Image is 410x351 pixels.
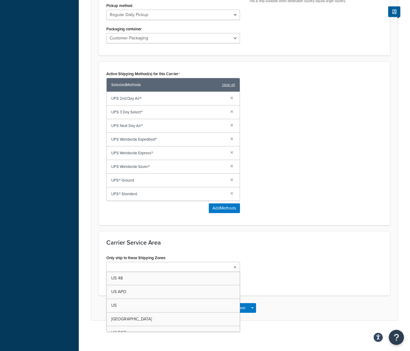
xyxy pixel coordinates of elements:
span: UPS 3 Day Select® [111,108,225,116]
span: US APO [111,289,126,295]
span: UPS® Ground [111,176,225,185]
span: UPS Next Day Air® [111,122,225,130]
span: UPS Worldwide Express® [111,149,225,157]
button: Save [233,303,249,313]
a: US APO [107,285,240,299]
label: Packaging container [106,27,142,31]
span: US [111,302,117,309]
a: US [107,299,240,312]
span: [GEOGRAPHIC_DATA] [111,316,152,322]
span: UPS 2nd Day Air® [111,94,225,103]
a: [GEOGRAPHIC_DATA] [107,313,240,326]
a: US 48 [107,272,240,285]
span: UPS® Standard [111,190,225,198]
span: UPS Worldwide Saver® [111,162,225,171]
label: Pickup method [106,3,132,8]
h3: Carrier Service Area [106,239,382,246]
span: US 48 [111,275,123,281]
a: US POBox [107,326,240,339]
label: Only ship to these Shipping Zones [106,256,165,260]
label: Active Shipping Method(s) for this Carrier [106,72,180,76]
button: Show Help Docs [388,6,400,17]
a: clear all [222,81,235,89]
button: Open Resource Center [389,330,404,345]
span: Selected Methods [111,81,219,89]
span: UPS Worldwide Expedited® [111,135,225,144]
button: AddMethods [209,203,240,213]
span: US POBox [111,329,131,336]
